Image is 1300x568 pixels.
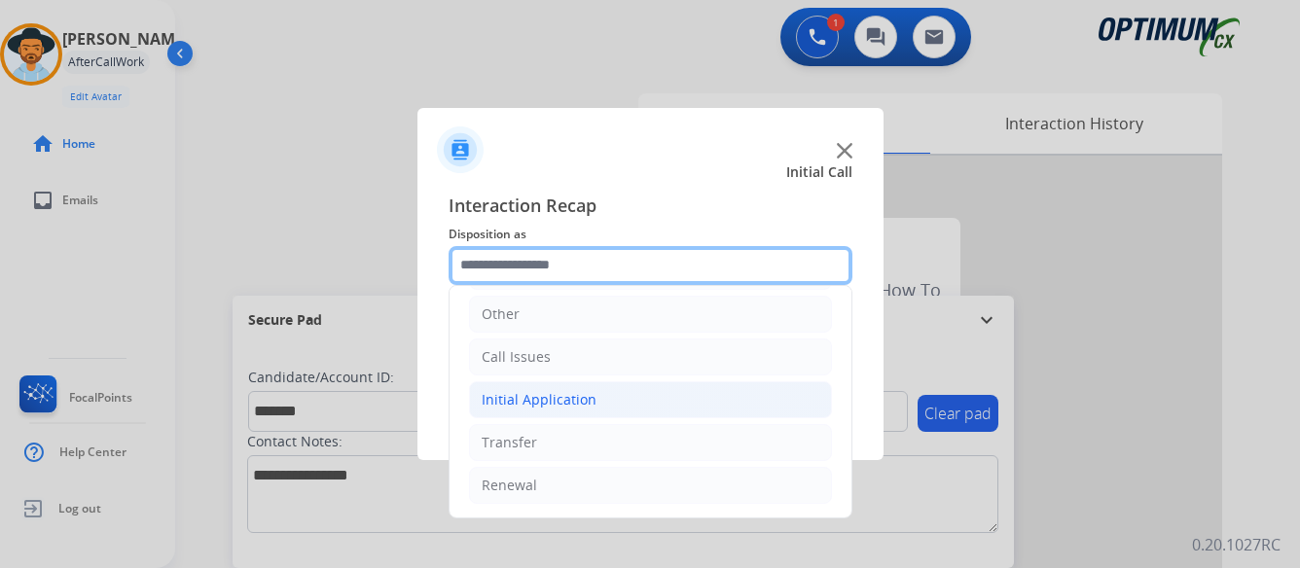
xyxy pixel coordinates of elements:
[437,126,484,173] img: contactIcon
[482,304,520,324] div: Other
[482,390,596,409] div: Initial Application
[482,433,537,452] div: Transfer
[1192,533,1281,556] p: 0.20.1027RC
[786,162,852,182] span: Initial Call
[482,476,537,495] div: Renewal
[449,223,852,246] span: Disposition as
[449,192,852,223] span: Interaction Recap
[482,347,551,367] div: Call Issues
